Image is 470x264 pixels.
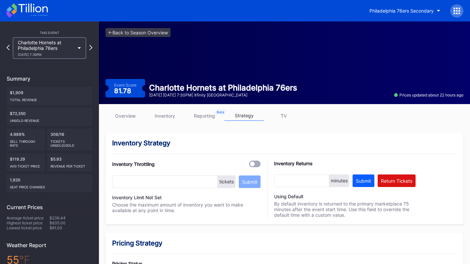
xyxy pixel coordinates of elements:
div: Choose the maximum amount of inventory you want to make available at any point in time. [112,202,261,213]
div: Inventory Returns [274,161,416,166]
div: $61.00 [49,225,92,230]
div: Using Default [274,194,416,199]
div: Submit [356,178,371,184]
div: Revenue per ticket [50,162,89,168]
div: Tickets Unsold/Sold [50,137,89,147]
div: Inventory Limit Not Set [112,195,261,200]
div: minutes [329,174,349,187]
a: overview [106,111,145,121]
div: Return Tickets [381,178,412,184]
div: This Event [7,31,92,35]
div: tickets [218,175,235,188]
div: 4.969% [7,129,45,151]
div: 1,920 [7,174,92,192]
a: TV [264,111,303,121]
div: Charlotte Hornets at Philadelphia 76ers [18,40,75,57]
div: Summary [7,75,92,82]
div: seat price changes [10,182,89,189]
div: Highest ticket price [7,220,49,225]
a: reporting [185,111,224,121]
div: $236.44 [49,215,92,220]
div: 81.78 [114,88,133,94]
div: [DATE] 7:30PM [18,53,75,57]
div: Charlotte Hornets at Philadelphia 76ers [149,83,297,93]
div: Unsold Revenue [10,116,89,123]
div: Prices updated about 22 hours ago [394,93,463,97]
div: Philadelphia 76ers Secondary [369,8,434,14]
div: [DATE] [DATE] 7:30PM | Xfinity [GEOGRAPHIC_DATA] [149,93,297,97]
div: Current Prices [7,204,92,210]
div: Weather Report [7,242,92,248]
a: strategy [224,111,264,121]
div: $635.00 [49,220,92,225]
div: Inventory Throttling [112,161,155,167]
div: Average ticket price [7,215,49,220]
div: Total Revenue [10,95,89,102]
div: Event Score [114,83,137,88]
div: Avg ticket price [10,162,41,168]
div: Pricing Strategy [112,239,457,247]
div: $1,909 [7,87,92,105]
a: <-Back to Season Overview [106,28,171,37]
div: Sell Through Rate [10,137,41,147]
div: $119.29 [7,153,45,171]
div: Inventory Strategy [112,139,457,147]
div: $72,350 [7,108,92,126]
button: Submit [353,174,374,187]
button: Return Tickets [378,174,416,187]
div: $5.93 [47,153,93,171]
a: inventory [145,111,185,121]
div: By default inventory is returned to the primary marketplace 75 minutes after the event start time... [274,194,416,218]
div: Submit [242,179,257,185]
button: Philadelphia 76ers Secondary [364,5,445,17]
button: Submit [239,175,261,188]
div: 306/16 [47,129,93,151]
div: Lowest ticket price [7,225,49,230]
